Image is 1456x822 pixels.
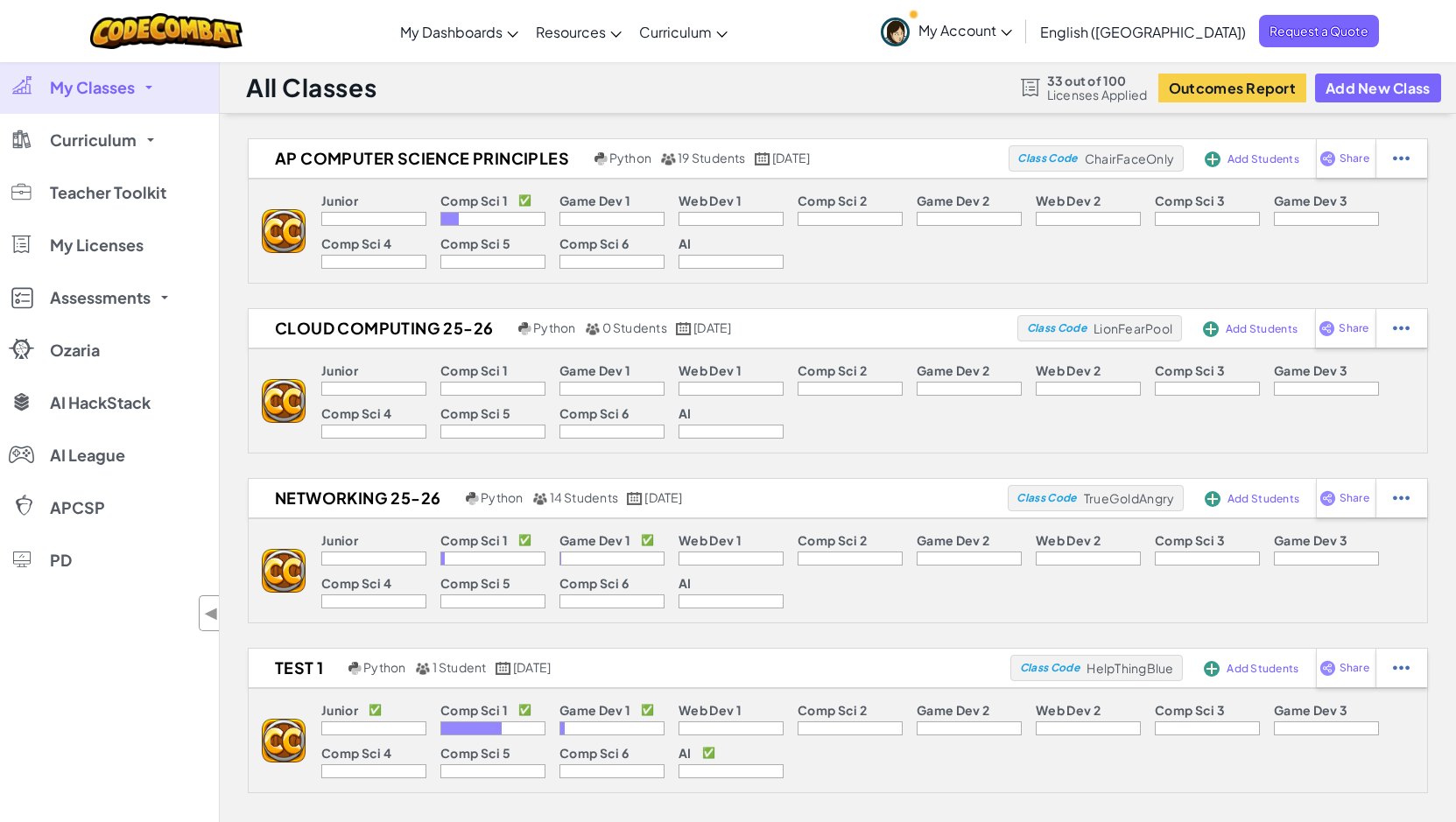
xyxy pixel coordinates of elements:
span: Python [609,150,651,165]
span: Add Students [1227,154,1299,165]
span: AI HackStack [50,395,151,411]
p: Comp Sci 6 [559,236,629,250]
span: 33 out of 100 [1047,74,1148,88]
a: Curriculum [630,8,736,55]
button: Outcomes Report [1158,74,1306,102]
img: logo [262,209,306,253]
p: Comp Sci 1 [440,363,508,377]
p: Comp Sci 3 [1155,363,1225,377]
p: Comp Sci 3 [1155,193,1225,207]
span: TrueGoldAngry [1084,490,1174,506]
span: My Account [918,21,1012,39]
p: Junior [321,533,358,547]
img: IconShare_Purple.svg [1319,320,1335,336]
h1: All Classes [246,71,376,104]
img: MultipleUsers.png [532,492,548,505]
p: Comp Sci 2 [798,363,867,377]
span: AI League [50,447,125,463]
p: Comp Sci 5 [440,576,510,590]
p: Comp Sci 5 [440,236,510,250]
span: Ozaria [50,342,100,358]
p: Comp Sci 4 [321,236,391,250]
p: Web Dev 2 [1036,193,1101,207]
span: Share [1340,663,1369,673]
span: Resources [536,23,606,41]
p: ✅ [641,533,654,547]
img: IconStudentEllipsis.svg [1393,660,1410,676]
img: calendar.svg [676,322,692,335]
span: Add Students [1227,664,1298,674]
p: Game Dev 3 [1274,193,1347,207]
p: Game Dev 2 [917,533,989,547]
p: Game Dev 1 [559,703,630,717]
img: IconShare_Purple.svg [1319,490,1336,506]
img: IconStudentEllipsis.svg [1393,490,1410,506]
p: Comp Sci 4 [321,576,391,590]
p: Comp Sci 5 [440,406,510,420]
a: My Dashboards [391,8,527,55]
p: Web Dev 2 [1036,363,1101,377]
span: [DATE] [644,489,682,505]
span: Share [1340,493,1369,503]
img: IconStudentEllipsis.svg [1393,320,1410,336]
p: AI [679,236,692,250]
a: AP Computer Science Principles Python 19 Students [DATE] [249,145,1009,172]
span: 1 Student [433,659,487,675]
h2: Networking 25-26 [249,485,461,511]
p: Game Dev 1 [559,193,630,207]
a: Test 1 Python 1 Student [DATE] [249,655,1010,681]
img: IconShare_Purple.svg [1319,151,1336,166]
h2: Cloud Computing 25-26 [249,315,514,341]
h2: Test 1 [249,655,344,681]
img: IconAddStudents.svg [1205,491,1220,507]
p: Junior [321,703,358,717]
p: Web Dev 1 [679,533,742,547]
img: python.png [348,662,362,675]
p: Web Dev 2 [1036,533,1101,547]
p: Game Dev 3 [1274,363,1347,377]
p: AI [679,746,692,760]
img: python.png [466,492,479,505]
p: Game Dev 1 [559,533,630,547]
img: calendar.svg [496,662,511,675]
p: ✅ [518,533,531,547]
span: Share [1340,153,1369,164]
span: ◀ [204,601,219,626]
span: [DATE] [693,320,731,335]
a: My Account [872,4,1021,59]
img: MultipleUsers.png [660,152,676,165]
p: Game Dev 2 [917,193,989,207]
img: python.png [594,152,608,165]
span: Share [1339,323,1368,334]
p: AI [679,576,692,590]
span: English ([GEOGRAPHIC_DATA]) [1040,23,1246,41]
p: Comp Sci 4 [321,746,391,760]
img: calendar.svg [627,492,643,505]
p: Web Dev 1 [679,703,742,717]
span: Teacher Toolkit [50,185,166,200]
p: Comp Sci 1 [440,193,508,207]
span: Class Code [1020,663,1080,673]
img: logo [262,719,306,762]
p: ✅ [369,703,382,717]
img: CodeCombat logo [90,13,243,49]
p: Junior [321,193,358,207]
p: ✅ [702,746,715,760]
span: Curriculum [50,132,137,148]
img: avatar [881,18,910,46]
p: Comp Sci 3 [1155,533,1225,547]
span: Python [363,659,405,675]
p: Comp Sci 2 [798,703,867,717]
p: Game Dev 1 [559,363,630,377]
button: Add New Class [1315,74,1441,102]
a: Request a Quote [1259,15,1379,47]
p: Web Dev 1 [679,193,742,207]
img: IconShare_Purple.svg [1319,660,1336,676]
p: ✅ [641,703,654,717]
span: Class Code [1017,153,1077,164]
span: My Classes [50,80,135,95]
p: Web Dev 1 [679,363,742,377]
p: Comp Sci 2 [798,193,867,207]
img: logo [262,379,306,423]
